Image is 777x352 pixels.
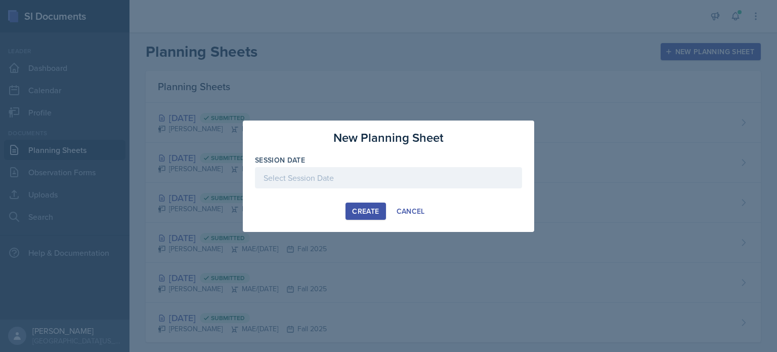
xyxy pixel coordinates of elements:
[255,155,305,165] label: Session Date
[346,203,385,220] button: Create
[352,207,379,215] div: Create
[397,207,425,215] div: Cancel
[390,203,431,220] button: Cancel
[333,129,444,147] h3: New Planning Sheet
